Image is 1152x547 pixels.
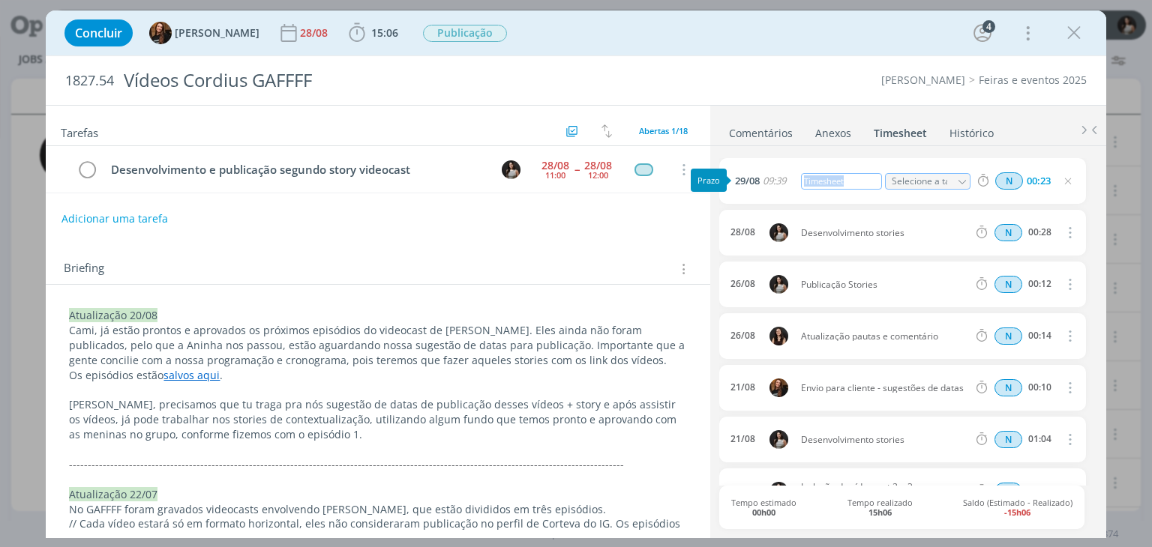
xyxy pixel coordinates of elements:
div: 28/08 [584,160,612,171]
div: Horas normais [994,483,1022,500]
span: N [994,483,1022,500]
span: N [994,431,1022,448]
b: 15h06 [868,507,892,518]
span: N [994,379,1022,396]
a: Histórico [949,119,994,141]
span: Atualização 20/08 [69,308,157,322]
img: C [769,223,788,242]
p: Cami, já estão prontos e aprovados os próximos episódios do videocast de [PERSON_NAME]. Eles aind... [69,323,686,368]
span: Inclusão do vídeocast 2 e 3 ao planejamento [795,483,974,501]
span: N [994,327,1022,345]
span: N [994,276,1022,293]
button: C [500,158,523,181]
p: Os episódios estão . [69,368,686,383]
div: 4 [982,20,995,33]
span: Atualização pautas e comentário [795,332,974,341]
span: -- [574,164,579,175]
button: Concluir [64,19,133,46]
div: dialog [46,10,1105,538]
div: 26/08 [730,279,755,289]
span: 1827.54 [65,73,114,89]
a: salvos aqui [163,368,220,382]
div: 21/08 [730,434,755,444]
div: Vídeos Cordius GAFFFF [117,62,655,99]
a: Feiras e eventos 2025 [979,73,1087,87]
div: 21/08 [730,382,755,393]
div: Anexos [815,126,851,141]
div: Horas normais [995,172,1023,190]
b: -15h06 [1004,507,1030,518]
span: [PERSON_NAME] [175,28,259,38]
div: Horas normais [994,327,1022,345]
span: Abertas 1/18 [639,125,688,136]
span: Saldo (Estimado - Realizado) [963,498,1072,517]
span: Envio para cliente - sugestões de datas [795,384,974,393]
div: 00:12 [1028,279,1051,289]
div: 00:10 [1028,382,1051,393]
div: 01:04 [1028,434,1051,444]
div: 26/08 [730,330,755,341]
img: C [502,160,520,179]
b: 00h00 [752,507,775,518]
div: 11:00 [545,171,565,179]
span: N [994,224,1022,241]
div: Horas normais [994,276,1022,293]
span: Atualização 22/07 [69,487,157,501]
a: Comentários [728,119,793,141]
span: Tarefas [61,122,98,140]
div: 00:28 [1028,227,1051,238]
div: 28/08 [300,28,331,38]
span: 09:39 [763,176,786,186]
span: Briefing [64,259,104,279]
span: Tempo realizado [847,498,913,517]
img: C [769,275,788,294]
span: Publicação Stories [795,280,974,289]
div: 00:14 [1028,330,1051,341]
img: T [149,22,172,44]
span: N [995,172,1023,190]
div: Prazo [691,169,727,192]
div: 28/08 [541,160,569,171]
div: Desenvolvimento e publicação segundo story videocast [104,160,487,179]
div: Horas normais [994,224,1022,241]
img: C [769,482,788,501]
img: C [769,430,788,449]
button: 4 [970,21,994,45]
span: 29/08 [735,176,760,186]
div: 12:00 [588,171,608,179]
p: No GAFFFF foram gravados videocasts envolvendo [PERSON_NAME], que estão divididos em três episódios. [69,502,686,517]
div: Timesheet [801,173,882,190]
div: Horas normais [994,379,1022,396]
span: -------------------------------------------------------------------------------------------------... [69,457,624,471]
button: 15:06 [345,21,402,45]
div: 28/08 [730,227,755,238]
span: Desenvolvimento stories [795,229,974,238]
span: Concluir [75,27,122,39]
span: Tempo estimado [731,498,796,517]
p: [PERSON_NAME], precisamos que tu traga pra nós sugestão de datas de publicação desses vídeos + st... [69,397,686,442]
a: [PERSON_NAME] [881,73,965,87]
button: T[PERSON_NAME] [149,22,259,44]
img: T [769,378,788,397]
div: Horas normais [994,431,1022,448]
span: 15:06 [371,25,398,40]
span: Publicação [423,25,507,42]
span: Desenvolvimento stories [795,435,974,444]
a: Timesheet [873,119,928,141]
img: I [769,327,788,345]
button: Adicionar uma tarefa [61,205,169,232]
button: Publicação [422,24,508,43]
img: arrow-down-up.svg [601,124,612,138]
